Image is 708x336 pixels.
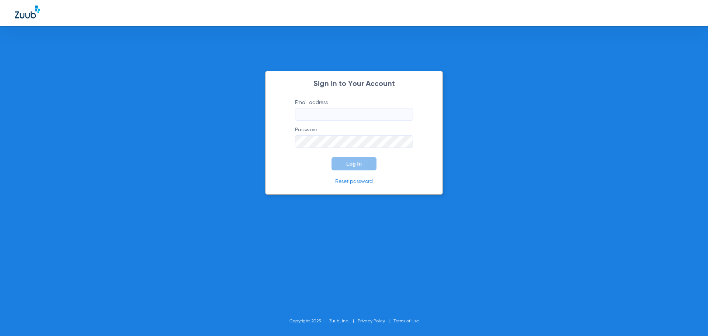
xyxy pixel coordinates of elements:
input: Email address [295,108,413,121]
img: Zuub Logo [15,6,40,18]
a: Terms of Use [393,319,419,323]
a: Reset password [335,179,373,184]
label: Email address [295,99,413,121]
li: Copyright 2025 [289,318,329,325]
li: Zuub, Inc. [329,318,358,325]
input: Password [295,135,413,148]
span: Log In [346,161,362,167]
button: Log In [332,157,376,170]
a: Privacy Policy [358,319,385,323]
h2: Sign In to Your Account [284,80,424,88]
label: Password [295,126,413,148]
